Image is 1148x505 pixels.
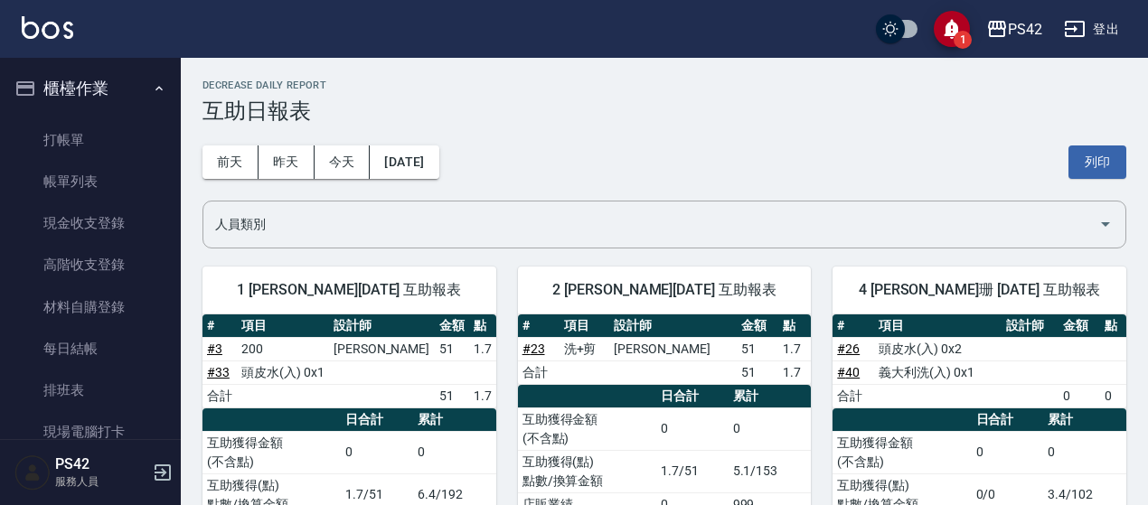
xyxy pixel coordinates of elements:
[202,314,496,408] table: a dense table
[469,384,496,407] td: 1.7
[413,431,496,473] td: 0
[55,455,147,473] h5: PS42
[737,360,778,384] td: 51
[14,454,51,491] img: Person
[540,281,790,299] span: 2 [PERSON_NAME][DATE] 互助報表
[1091,210,1120,238] button: Open
[329,314,435,338] th: 設計師
[656,450,729,492] td: 1.7/51
[7,328,174,369] a: 每日結帳
[737,337,778,360] td: 51
[560,337,610,360] td: 洗+剪
[979,11,1049,48] button: PS42
[329,337,435,360] td: [PERSON_NAME]
[202,98,1126,124] h3: 互助日報表
[1008,18,1042,41] div: PS42
[934,11,970,47] button: save
[7,411,174,453] a: 現場電腦打卡
[315,145,371,179] button: 今天
[1002,314,1059,338] th: 設計師
[518,314,812,385] table: a dense table
[341,408,413,432] th: 日合計
[729,450,812,492] td: 5.1/153
[7,286,174,328] a: 材料自購登錄
[259,145,315,179] button: 昨天
[972,431,1044,473] td: 0
[7,161,174,202] a: 帳單列表
[522,341,545,356] a: #23
[55,473,147,490] p: 服務人員
[469,314,496,338] th: 點
[202,431,341,473] td: 互助獲得金額 (不含點)
[1059,314,1100,338] th: 金額
[435,384,469,407] td: 51
[7,244,174,285] a: 高階收支登錄
[202,145,259,179] button: 前天
[874,337,1001,360] td: 頭皮水(入) 0x2
[211,209,1091,240] input: 人員名稱
[370,145,438,179] button: [DATE]
[518,360,560,384] td: 合計
[737,314,778,338] th: 金額
[874,360,1001,384] td: 義大利洗(入) 0x1
[341,431,413,473] td: 0
[1043,431,1126,473] td: 0
[560,314,610,338] th: 項目
[237,314,329,338] th: 項目
[435,337,469,360] td: 51
[1068,145,1126,179] button: 列印
[202,384,237,407] td: 合計
[237,360,329,384] td: 頭皮水(入) 0x1
[1043,408,1126,432] th: 累計
[469,337,496,360] td: 1.7
[518,314,560,338] th: #
[854,281,1105,299] span: 4 [PERSON_NAME]珊 [DATE] 互助報表
[413,408,496,432] th: 累計
[22,16,73,39] img: Logo
[656,385,729,408] th: 日合計
[833,314,1126,408] table: a dense table
[7,119,174,161] a: 打帳單
[202,314,237,338] th: #
[778,360,811,384] td: 1.7
[518,407,656,450] td: 互助獲得金額 (不含點)
[7,202,174,244] a: 現金收支登錄
[778,314,811,338] th: 點
[833,314,874,338] th: #
[609,314,737,338] th: 設計師
[656,407,729,450] td: 0
[833,431,971,473] td: 互助獲得金額 (不含點)
[833,384,874,407] td: 合計
[7,369,174,411] a: 排班表
[237,337,329,360] td: 200
[435,314,469,338] th: 金額
[7,65,174,112] button: 櫃檯作業
[972,408,1044,432] th: 日合計
[729,407,812,450] td: 0
[1059,384,1100,407] td: 0
[1100,314,1126,338] th: 點
[202,79,1126,91] h2: Decrease Daily Report
[954,31,972,49] span: 1
[518,450,656,492] td: 互助獲得(點) 點數/換算金額
[207,365,230,379] a: #33
[837,365,860,379] a: #40
[609,337,737,360] td: [PERSON_NAME]
[224,281,475,299] span: 1 [PERSON_NAME][DATE] 互助報表
[729,385,812,408] th: 累計
[874,314,1001,338] th: 項目
[1100,384,1126,407] td: 0
[837,341,860,356] a: #26
[1057,13,1126,46] button: 登出
[778,337,811,360] td: 1.7
[207,341,222,356] a: #3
